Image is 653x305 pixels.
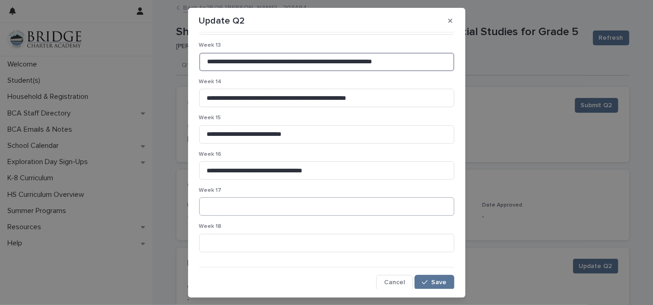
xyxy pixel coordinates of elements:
[199,224,222,229] span: Week 18
[199,188,222,193] span: Week 17
[415,275,454,290] button: Save
[199,152,222,157] span: Week 16
[199,15,245,26] p: Update Q2
[432,279,447,286] span: Save
[384,279,405,286] span: Cancel
[199,43,221,48] span: Week 13
[376,275,413,290] button: Cancel
[199,115,221,121] span: Week 15
[199,79,222,85] span: Week 14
